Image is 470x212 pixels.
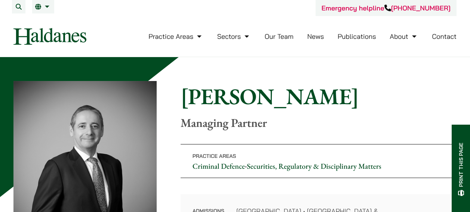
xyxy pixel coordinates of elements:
[181,116,457,130] p: Managing Partner
[322,4,451,12] a: Emergency helpline[PHONE_NUMBER]
[181,83,457,110] h1: [PERSON_NAME]
[148,32,203,41] a: Practice Areas
[338,32,376,41] a: Publications
[193,161,245,171] a: Criminal Defence
[247,161,381,171] a: Securities, Regulatory & Disciplinary Matters
[181,144,457,178] p: •
[35,4,51,10] a: EN
[432,32,457,41] a: Contact
[265,32,294,41] a: Our Team
[13,28,86,45] img: Logo of Haldanes
[217,32,251,41] a: Sectors
[307,32,324,41] a: News
[390,32,418,41] a: About
[193,153,236,159] span: Practice Areas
